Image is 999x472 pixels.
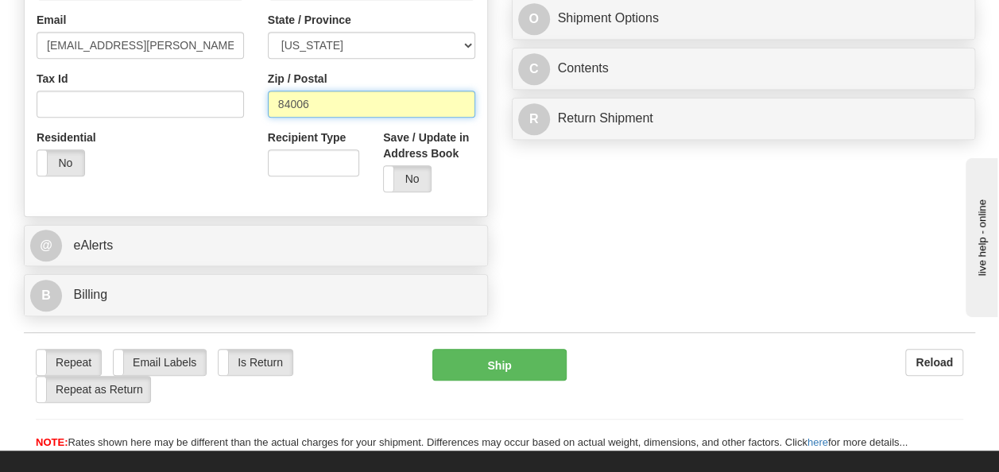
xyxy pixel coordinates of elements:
span: eAlerts [73,238,113,252]
label: No [37,150,84,176]
label: Save / Update in Address Book [383,130,474,161]
a: CContents [518,52,970,85]
label: Email [37,12,66,28]
span: NOTE: [36,436,68,448]
span: @ [30,230,62,261]
label: No [384,166,431,192]
label: Is Return [219,350,292,375]
span: Billing [73,288,107,301]
a: @ eAlerts [30,230,482,262]
a: here [807,436,828,448]
iframe: chat widget [962,155,997,317]
button: Ship [432,349,567,381]
a: RReturn Shipment [518,103,970,135]
label: State / Province [268,12,351,28]
label: Repeat [37,350,101,375]
div: live help - online [12,14,147,25]
label: Tax Id [37,71,68,87]
a: B Billing [30,279,482,311]
span: B [30,280,62,311]
div: Rates shown here may be different than the actual charges for your shipment. Differences may occu... [24,435,975,451]
label: Zip / Postal [268,71,327,87]
a: OShipment Options [518,2,970,35]
button: Reload [905,349,963,376]
span: R [518,103,550,135]
span: C [518,53,550,85]
span: O [518,3,550,35]
label: Email Labels [114,350,206,375]
label: Residential [37,130,90,145]
label: Recipient Type [268,130,347,145]
b: Reload [916,356,953,369]
label: Repeat as Return [37,377,150,402]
